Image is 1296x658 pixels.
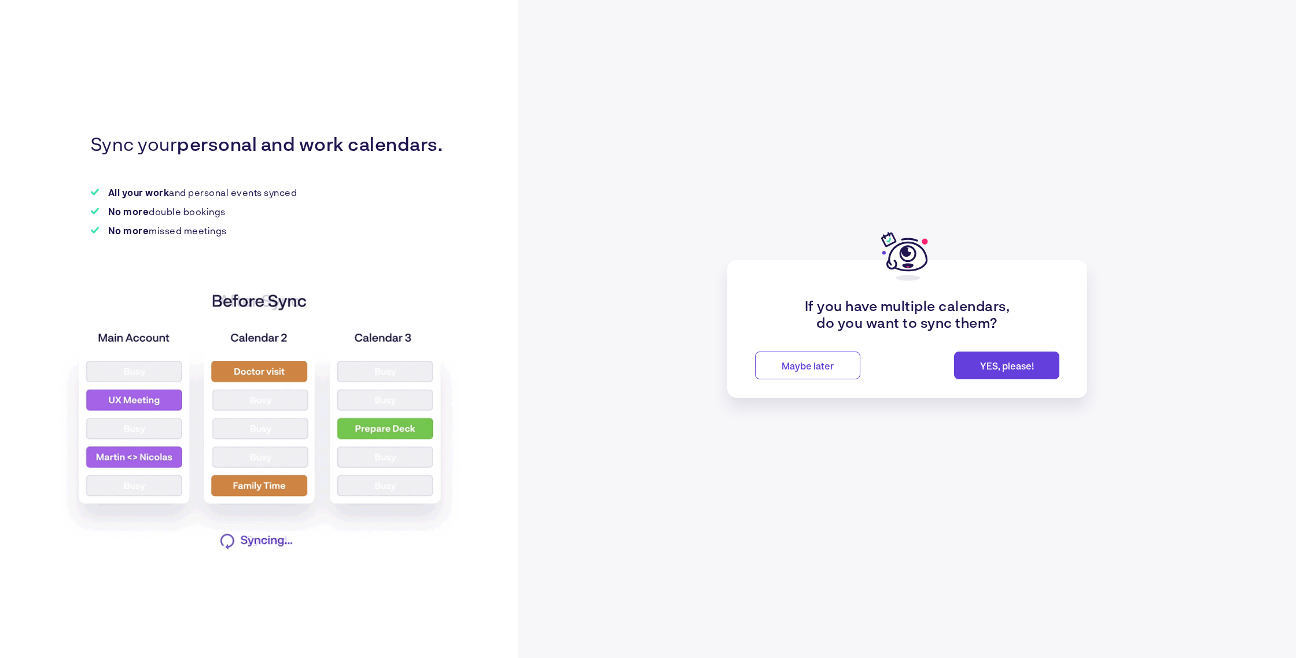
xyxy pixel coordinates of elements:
strong: All your work [108,187,170,198]
img: anim_sync.gif [43,261,479,586]
p: double bookings [108,206,226,217]
button: Maybe later [755,352,860,379]
p: and personal events synced [108,187,297,198]
span: Maybe later [782,360,834,371]
img: Prompt Logo [881,230,933,282]
button: YES, please! [954,352,1059,379]
strong: No more [108,206,149,217]
strong: No more [108,225,149,236]
p: missed meetings [108,225,227,236]
strong: personal and work calendars. [177,132,443,154]
span: YES, please! [980,360,1034,371]
p: Sync your [91,132,443,155]
p: If you have multiple calendars, do you want to sync them? [755,297,1059,331]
